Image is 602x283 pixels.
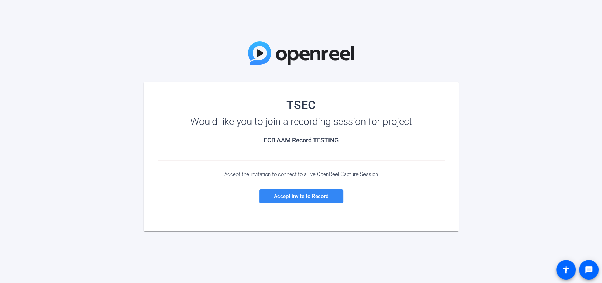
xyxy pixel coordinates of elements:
[158,171,445,177] div: Accept the invitation to connect to a live OpenReel Capture Session
[585,266,593,274] mat-icon: message
[158,99,445,111] div: TSEC
[158,116,445,127] div: Would like you to join a recording session for project
[562,266,570,274] mat-icon: accessibility
[248,41,354,65] img: OpenReel Logo
[259,189,343,203] a: Accept invite to Record
[274,193,328,199] span: Accept invite to Record
[158,136,445,144] h2: FCB AAM Record TESTING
